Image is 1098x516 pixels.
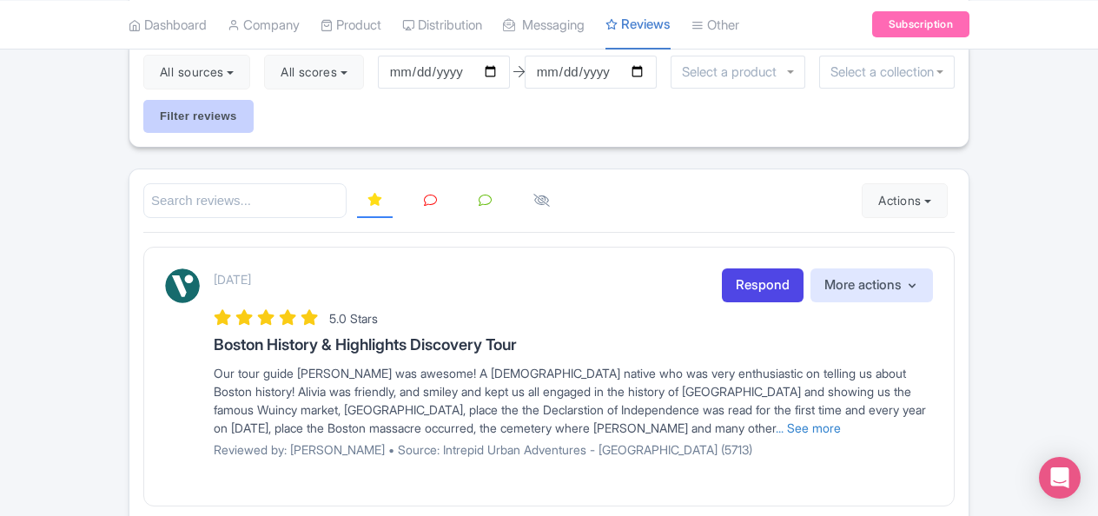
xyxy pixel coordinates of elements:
a: Company [228,1,300,49]
span: 5.0 Stars [329,311,378,326]
a: Subscription [872,11,969,37]
button: Actions [862,183,948,218]
a: Respond [722,268,804,302]
input: Select a product [682,64,786,80]
div: Open Intercom Messenger [1039,457,1081,499]
button: All sources [143,55,250,89]
a: Other [691,1,739,49]
a: Messaging [503,1,585,49]
p: Reviewed by: [PERSON_NAME] • Source: Intrepid Urban Adventures - [GEOGRAPHIC_DATA] (5713) [214,440,933,459]
a: Product [321,1,381,49]
p: [DATE] [214,270,251,288]
div: Our tour guide [PERSON_NAME] was awesome! A [DEMOGRAPHIC_DATA] native who was very enthusiastic o... [214,364,933,437]
a: Distribution [402,1,482,49]
button: All scores [264,55,364,89]
input: Filter reviews [143,100,254,133]
input: Search reviews... [143,183,347,219]
a: Dashboard [129,1,207,49]
input: Select a collection [830,64,943,80]
img: Viator Logo [165,268,200,303]
h3: Boston History & Highlights Discovery Tour [214,336,933,354]
a: ... See more [776,420,841,435]
button: More actions [810,268,933,302]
